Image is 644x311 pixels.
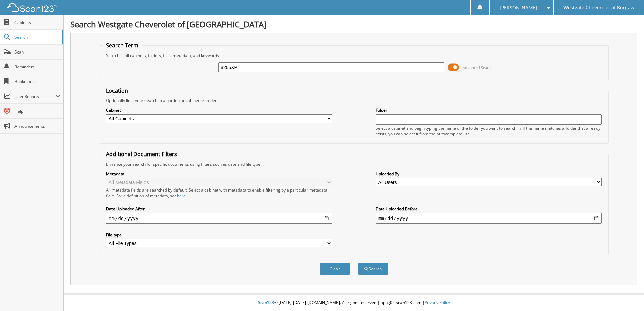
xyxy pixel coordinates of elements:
[563,6,634,10] span: Westgate Cheverolet of Burgaw
[14,108,60,114] span: Help
[103,42,142,49] legend: Search Term
[258,300,274,305] span: Scan123
[103,98,605,103] div: Optionally limit your search to a particular cabinet or folder
[106,171,332,177] label: Metadata
[376,213,602,224] input: end
[70,19,637,30] h1: Search Westgate Cheverolet of [GEOGRAPHIC_DATA]
[14,34,59,40] span: Search
[376,206,602,212] label: Date Uploaded Before
[103,87,131,94] legend: Location
[106,232,332,238] label: File type
[106,213,332,224] input: start
[463,65,493,70] span: Advanced Search
[376,107,602,113] label: Folder
[7,3,57,12] img: scan123-logo-white.svg
[425,300,450,305] a: Privacy Policy
[376,171,602,177] label: Uploaded By
[610,279,644,311] iframe: Chat Widget
[103,53,605,58] div: Searches all cabinets, folders, files, metadata, and keywords
[103,161,605,167] div: Enhance your search for specific documents using filters such as date and file type.
[106,107,332,113] label: Cabinet
[14,94,55,99] span: User Reports
[500,6,537,10] span: [PERSON_NAME]
[320,263,350,275] button: Clear
[14,49,60,55] span: Scan
[103,150,181,158] legend: Additional Document Filters
[106,187,332,199] div: All metadata fields are searched by default. Select a cabinet with metadata to enable filtering b...
[106,206,332,212] label: Date Uploaded After
[358,263,388,275] button: Search
[64,295,644,311] div: © [DATE]-[DATE] [DOMAIN_NAME]. All rights reserved | appg02-scan123-com |
[14,79,60,84] span: Bookmarks
[177,193,186,199] a: here
[14,20,60,25] span: Cabinets
[14,64,60,70] span: Reminders
[376,125,602,137] div: Select a cabinet and begin typing the name of the folder you want to search in. If the name match...
[14,123,60,129] span: Announcements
